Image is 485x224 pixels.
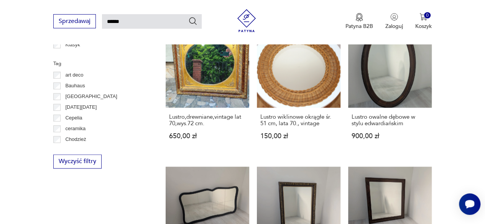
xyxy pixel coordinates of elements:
[459,193,480,215] iframe: Smartsupp widget button
[188,16,197,26] button: Szukaj
[65,82,85,90] p: Bauhaus
[260,114,337,127] h3: Lustro wiklinowe okrągłe śr. 51 cm, lata 70., vintage
[415,23,432,30] p: Koszyk
[169,133,246,139] p: 650,00 zł
[345,23,373,30] p: Patyna B2B
[419,13,427,21] img: Ikona koszyka
[65,135,86,144] p: Chodzież
[65,114,82,122] p: Cepelia
[257,24,340,154] a: Lustro wiklinowe okrągłe śr. 51 cm, lata 70., vintageLustro wiklinowe okrągłe śr. 51 cm, lata 70....
[53,59,147,68] p: Tag
[345,13,373,30] button: Patyna B2B
[415,13,432,30] button: 0Koszyk
[65,124,85,133] p: ceramika
[53,19,96,25] a: Sprzedawaj
[65,146,84,154] p: Ćmielów
[166,24,249,154] a: Lustro,drewniane,vintage lat 70,wys.72 cm.Lustro,drewniane,vintage lat 70,wys.72 cm.650,00 zł
[53,14,96,28] button: Sprzedawaj
[385,23,403,30] p: Zaloguj
[53,154,102,168] button: Wyczyść filtry
[65,41,80,49] p: Klasyk
[424,12,431,19] div: 0
[169,114,246,127] h3: Lustro,drewniane,vintage lat 70,wys.72 cm.
[385,13,403,30] button: Zaloguj
[348,24,432,154] a: Lustro owalne dębowe w stylu edwardiańskimLustro owalne dębowe w stylu edwardiańskim900,00 zł
[65,71,83,79] p: art deco
[352,114,428,127] h3: Lustro owalne dębowe w stylu edwardiańskim
[235,9,258,32] img: Patyna - sklep z meblami i dekoracjami vintage
[345,13,373,30] a: Ikona medaluPatyna B2B
[355,13,363,21] img: Ikona medalu
[260,133,337,139] p: 150,00 zł
[352,133,428,139] p: 900,00 zł
[65,103,97,111] p: [DATE][DATE]
[390,13,398,21] img: Ikonka użytkownika
[65,92,117,101] p: [GEOGRAPHIC_DATA]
